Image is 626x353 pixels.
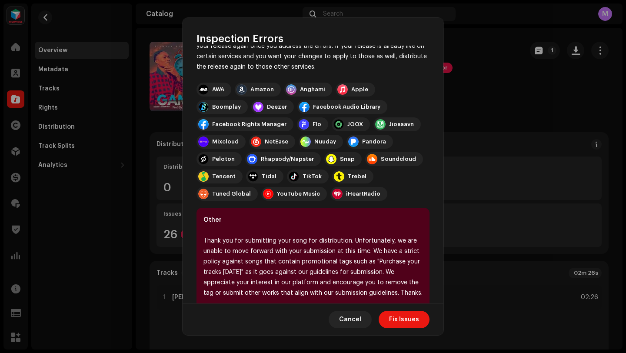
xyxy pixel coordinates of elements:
[203,217,222,223] b: Other
[351,86,368,93] div: Apple
[203,236,423,298] div: Thank you for submitting your song for distribution. Unfortunately, we are unable to move forward...
[262,173,276,180] div: Tidal
[267,103,287,110] div: Deezer
[362,138,386,145] div: Pandora
[300,86,325,93] div: Anghami
[196,32,283,46] span: Inspection Errors
[261,156,314,163] div: Rhapsody/Napster
[379,311,430,328] button: Fix Issues
[212,190,251,197] div: Tuned Global
[265,138,288,145] div: NetEase
[348,173,366,180] div: Trebel
[313,103,380,110] div: Facebook Audio Library
[277,190,320,197] div: YouTube Music
[389,121,414,128] div: Jiosaavn
[250,86,274,93] div: Amazon
[339,311,361,328] span: Cancel
[389,311,419,328] span: Fix Issues
[212,138,239,145] div: Mixcloud
[347,121,363,128] div: JOOX
[212,173,236,180] div: Tencent
[314,138,336,145] div: Nuuday
[381,156,416,163] div: Soundcloud
[346,190,380,197] div: iHeartRadio
[329,311,372,328] button: Cancel
[212,86,224,93] div: AWA
[212,156,235,163] div: Peloton
[340,156,355,163] div: Snap
[313,121,321,128] div: Flo
[196,20,430,72] div: errors can differ per service. So be sure to look at each error individually if you have errors o...
[303,173,322,180] div: TikTok
[212,121,286,128] div: Facebook Rights Manager
[212,103,241,110] div: Boomplay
